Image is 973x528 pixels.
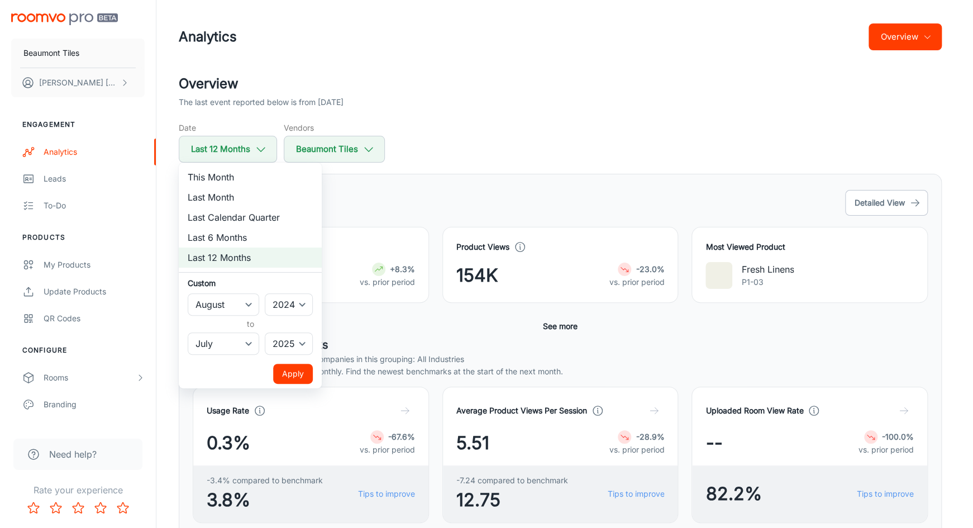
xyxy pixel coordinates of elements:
h6: Custom [188,277,313,289]
li: Last Month [179,187,322,207]
li: Last Calendar Quarter [179,207,322,227]
li: Last 12 Months [179,248,322,268]
li: Last 6 Months [179,227,322,248]
h6: to [190,318,311,330]
button: Apply [273,364,313,384]
li: This Month [179,167,322,187]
